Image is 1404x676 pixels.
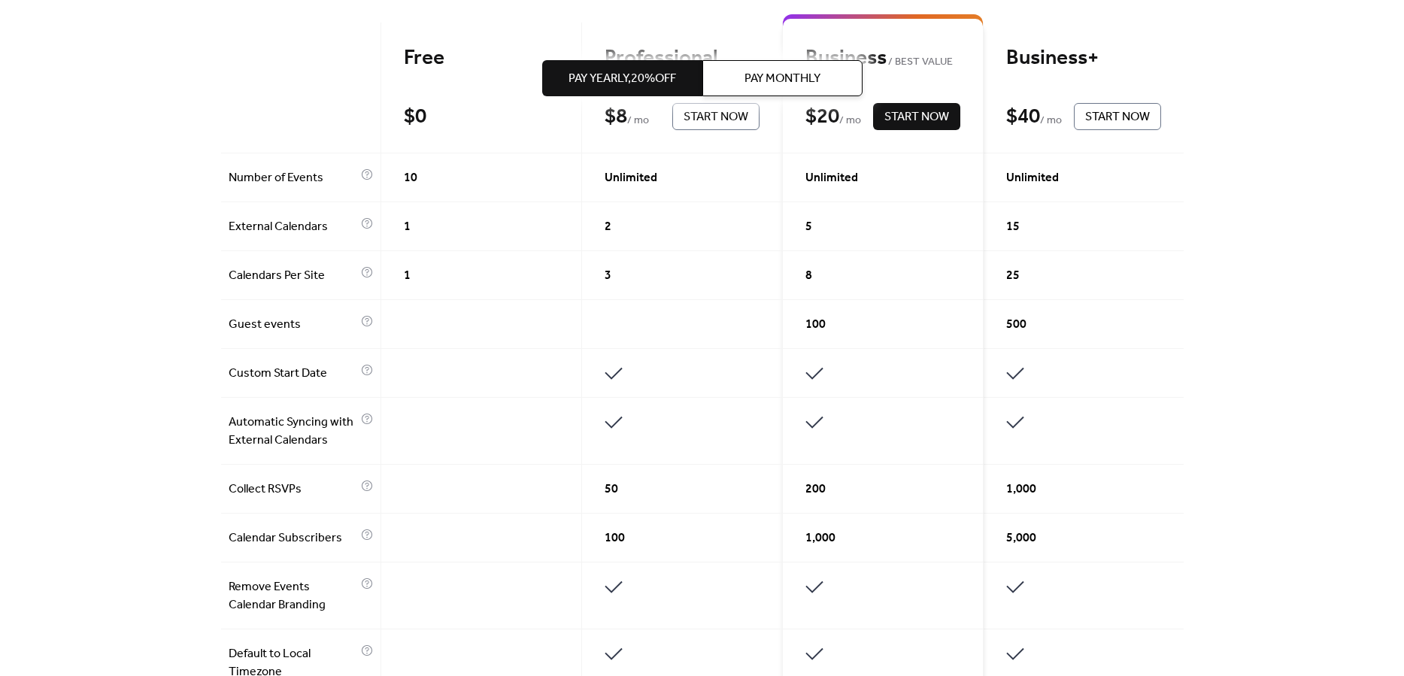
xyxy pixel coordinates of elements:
span: 2 [605,218,611,236]
span: 15 [1006,218,1020,236]
span: BEST VALUE [887,53,954,71]
span: Calendar Subscribers [229,529,357,547]
span: Automatic Syncing with External Calendars [229,414,357,450]
span: Custom Start Date [229,365,357,383]
span: Unlimited [605,169,657,187]
button: Pay Monthly [702,60,863,96]
span: Unlimited [1006,169,1059,187]
span: 1,000 [1006,480,1036,499]
span: 8 [805,267,812,285]
span: 100 [605,529,625,547]
span: Start Now [1085,108,1150,126]
button: Start Now [873,103,960,130]
span: 25 [1006,267,1020,285]
button: Start Now [1074,103,1161,130]
span: 200 [805,480,826,499]
span: Start Now [884,108,949,126]
span: 10 [404,169,417,187]
span: Remove Events Calendar Branding [229,578,357,614]
span: Unlimited [805,169,858,187]
span: / mo [1040,112,1062,130]
button: Pay Yearly,20%off [542,60,702,96]
span: Number of Events [229,169,357,187]
span: Calendars Per Site [229,267,357,285]
span: External Calendars [229,218,357,236]
span: Pay Yearly, 20% off [569,70,676,88]
div: $ 40 [1006,104,1040,130]
span: 100 [805,316,826,334]
span: 3 [605,267,611,285]
span: 1 [404,218,411,236]
div: Business+ [1006,45,1161,71]
span: 500 [1006,316,1026,334]
span: Guest events [229,316,357,334]
span: 50 [605,480,618,499]
span: 5,000 [1006,529,1036,547]
div: Business [805,45,960,71]
span: Collect RSVPs [229,480,357,499]
span: 5 [805,218,812,236]
span: 1,000 [805,529,835,547]
div: Free [404,45,559,71]
span: 1 [404,267,411,285]
div: $ 0 [404,104,426,130]
span: Pay Monthly [744,70,820,88]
